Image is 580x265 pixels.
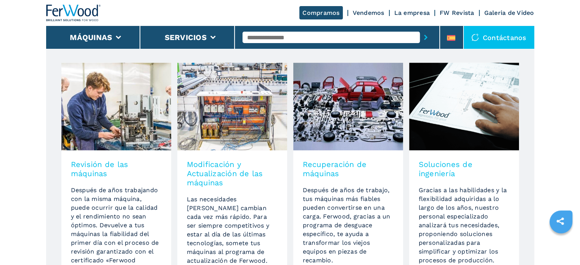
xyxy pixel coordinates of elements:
h3: Revisión de las máquinas [71,160,162,178]
h3: Recuperación de máquinas [303,160,394,178]
img: image [293,63,403,150]
a: Galeria de Video [484,9,534,16]
span: Después de años de trabajo, tus máquinas más fiables pueden convertirse en una carga. Ferwood, gr... [303,186,390,264]
img: Ferwood [46,5,101,21]
span: Gracias a las habilidades y la flexibilidad adquiridas a lo largo de los años, nuestro personal e... [419,186,507,264]
a: La empresa [394,9,430,16]
button: Servicios [165,33,207,42]
a: FW Revista [440,9,474,16]
img: image [177,63,287,150]
img: image [409,63,519,150]
h3: Modificación y Actualización de las máquinas [187,160,278,187]
h3: Soluciones de ingeniería [419,160,509,178]
iframe: Chat [548,231,574,259]
div: Contáctanos [464,26,534,49]
img: Contáctanos [471,34,479,41]
a: Vendemos [353,9,384,16]
span: Las necesidades [PERSON_NAME] cambian cada vez más rápido. Para ser siempre competitivos y estar ... [187,196,270,264]
button: Máquinas [70,33,112,42]
button: submit-button [420,29,432,46]
a: Compramos [299,6,342,19]
a: sharethis [551,212,570,231]
img: image [61,63,171,150]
